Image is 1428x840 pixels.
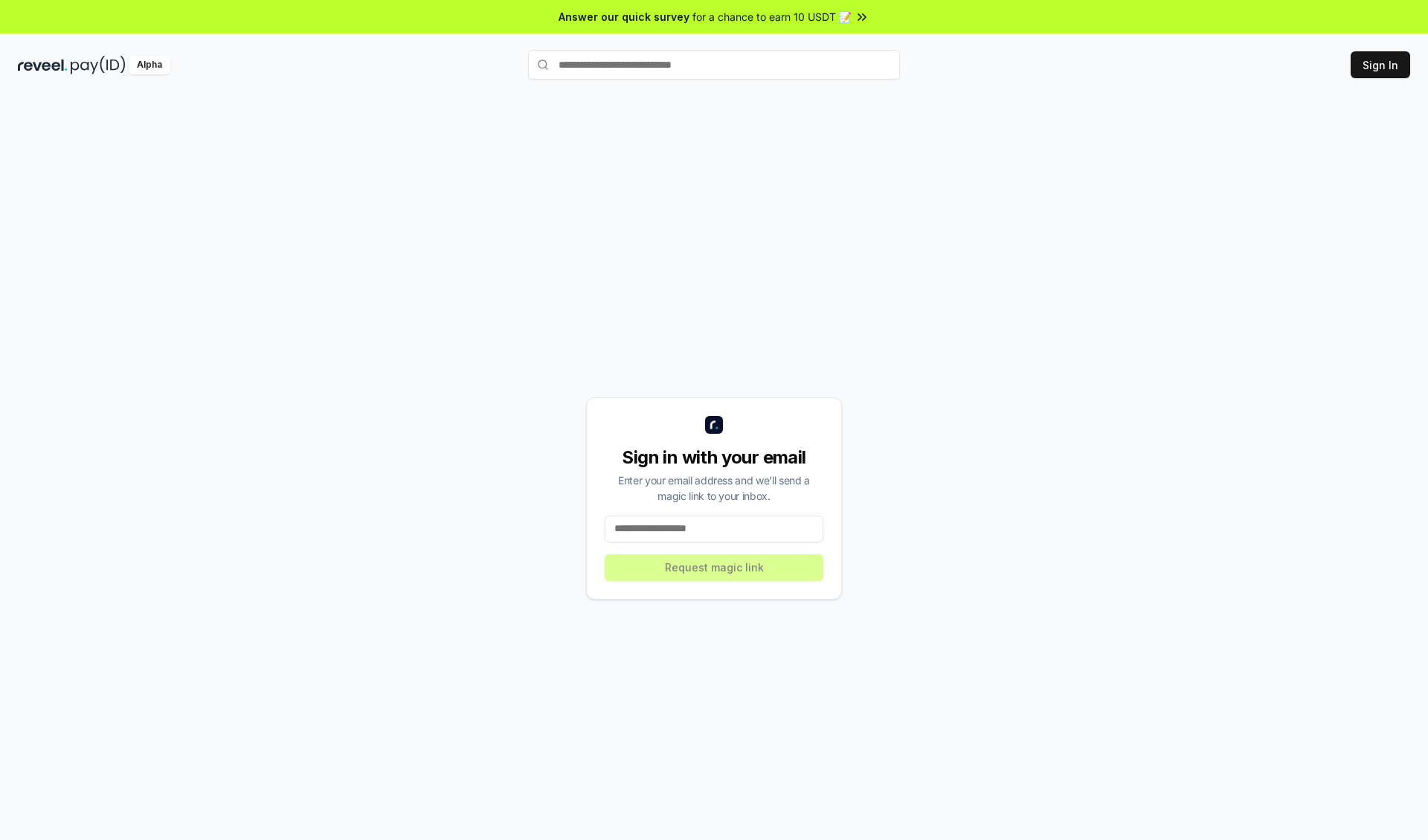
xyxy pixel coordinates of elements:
div: Alpha [129,56,170,74]
span: Answer our quick survey [559,9,689,25]
button: Sign In [1351,51,1410,78]
img: pay_id [71,56,126,74]
img: logo_small [705,416,723,434]
div: Enter your email address and we’ll send a magic link to your inbox. [605,472,823,504]
img: reveel_dark [18,56,68,74]
div: Sign in with your email [605,446,823,469]
span: for a chance to earn 10 USDT 📝 [692,9,852,25]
